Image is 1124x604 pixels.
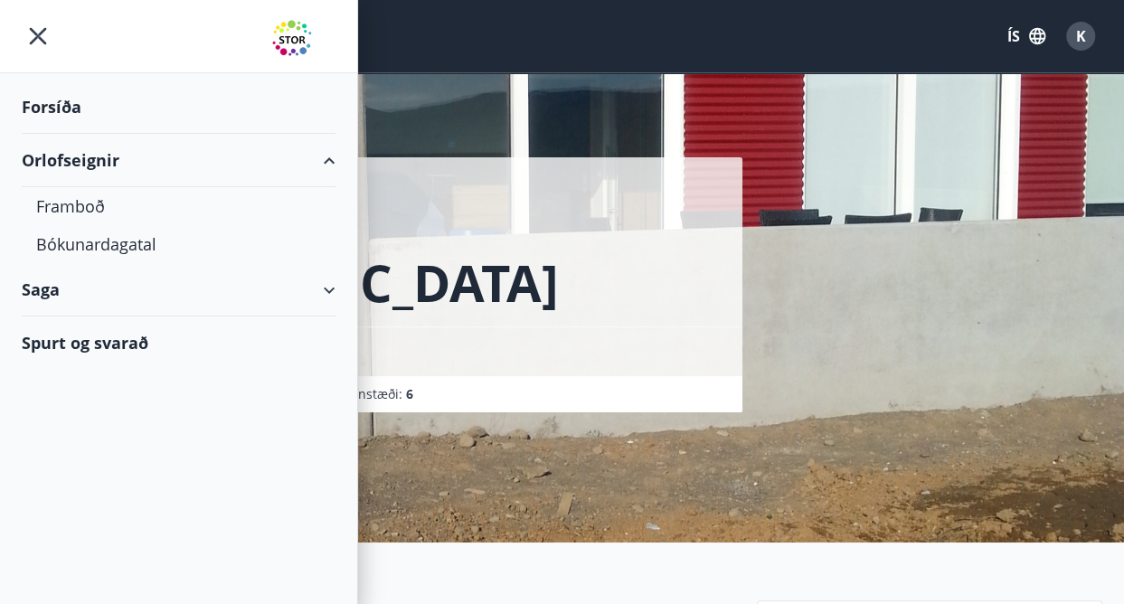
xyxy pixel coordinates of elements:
div: Framboð [36,187,321,225]
span: 6 [406,385,413,402]
span: Svefnstæði : [333,385,413,403]
button: menu [22,20,54,52]
div: Spurt og svarað [22,316,335,369]
div: Saga [22,263,335,316]
span: K [1076,26,1086,46]
button: K [1059,14,1102,58]
div: Forsíða [22,80,335,134]
div: Bókunardagatal [36,225,321,263]
img: union_logo [272,20,335,56]
button: ÍS [997,20,1055,52]
div: Orlofseignir [22,134,335,187]
h1: Hálönd - [GEOGRAPHIC_DATA] [43,179,721,316]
